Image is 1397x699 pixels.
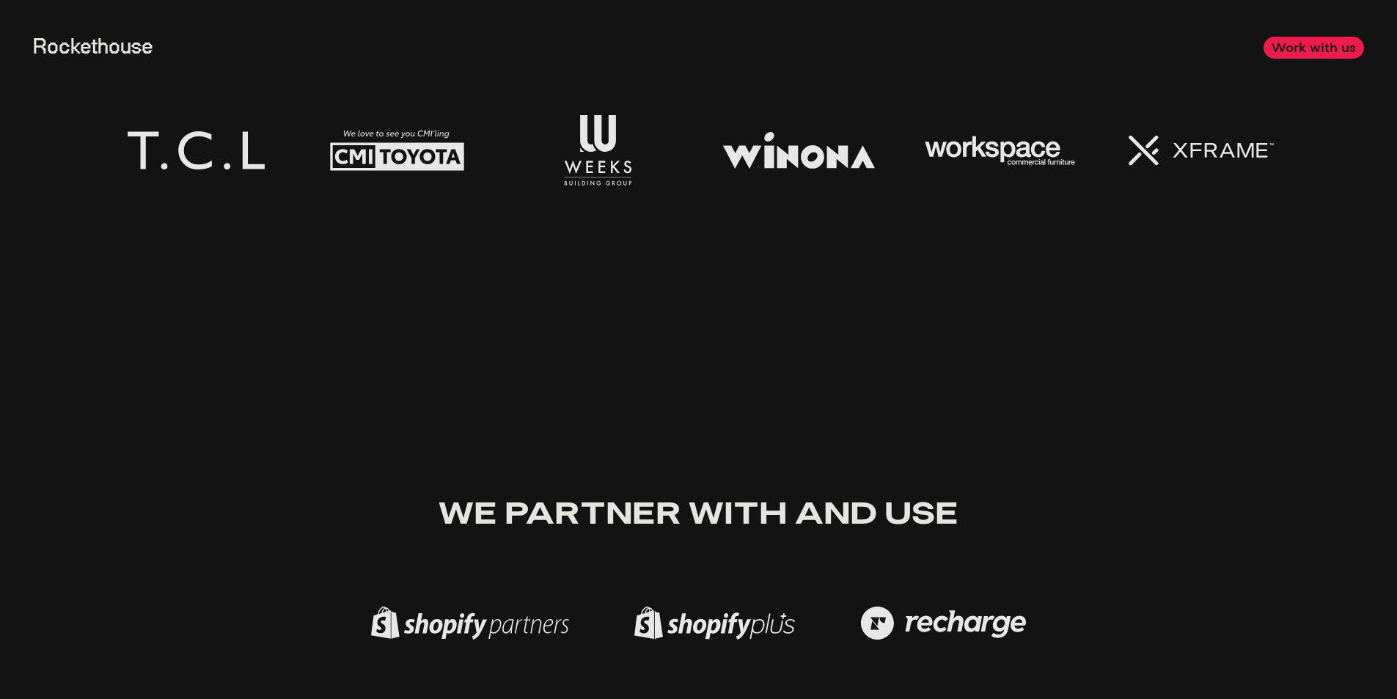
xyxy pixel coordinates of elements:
[439,496,958,532] span: We partner with and use
[715,66,883,234] img: Winona
[313,66,481,234] img: CMI Toyota
[634,607,795,640] img: Shopify Plus
[916,66,1084,234] img: Workspace Commercial Furniture
[1117,66,1285,234] img: XFrame
[371,607,569,640] img: Shopify Partner
[1264,37,1364,58] a: Work with us
[514,66,682,234] img: Weeks Building Group
[861,607,1026,640] img: Recharge Partner
[33,37,153,58] a: Rockethouse
[112,66,280,234] img: Taylor Cullity Lethlean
